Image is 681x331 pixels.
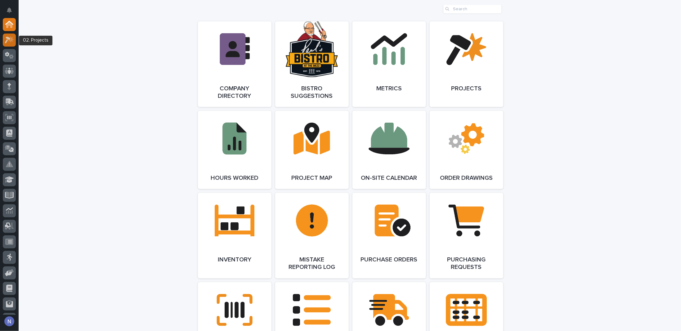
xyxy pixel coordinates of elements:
[198,111,271,189] a: Hours Worked
[352,193,426,279] a: Purchase Orders
[430,111,503,189] a: Order Drawings
[198,193,271,279] a: Inventory
[430,21,503,107] a: Projects
[8,7,16,17] div: Notifications
[198,21,271,107] a: Company Directory
[443,4,502,14] input: Search
[352,111,426,189] a: On-Site Calendar
[3,315,16,328] button: users-avatar
[275,111,349,189] a: Project Map
[430,193,503,279] a: Purchasing Requests
[275,21,349,107] a: Bistro Suggestions
[352,21,426,107] a: Metrics
[3,4,16,17] button: Notifications
[275,193,349,279] a: Mistake Reporting Log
